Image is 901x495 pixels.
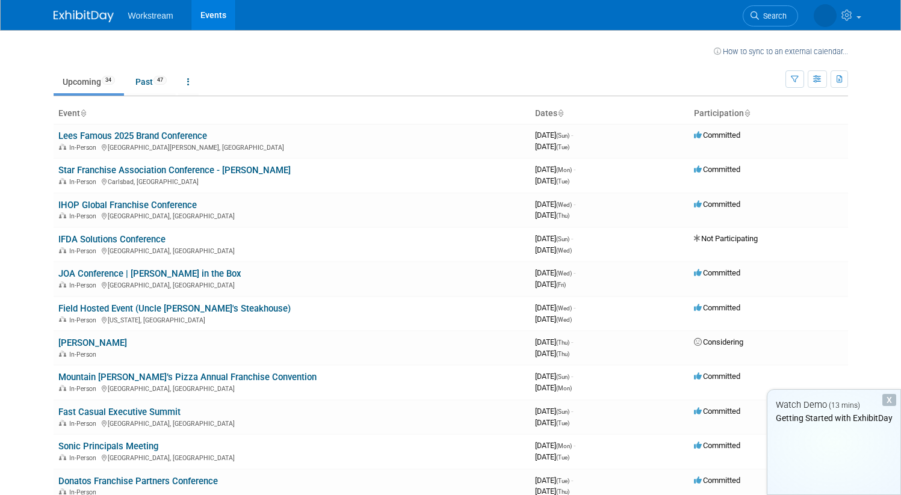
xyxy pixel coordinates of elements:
a: Field Hosted Event (Uncle [PERSON_NAME]'s Steakhouse) [58,303,291,314]
img: In-Person Event [59,316,66,322]
div: [GEOGRAPHIC_DATA][PERSON_NAME], [GEOGRAPHIC_DATA] [58,142,525,152]
img: In-Person Event [59,178,66,184]
span: 34 [102,76,115,85]
span: Workstream [128,11,173,20]
div: Carlsbad, [GEOGRAPHIC_DATA] [58,176,525,186]
a: IFDA Solutions Conference [58,234,166,245]
span: (Wed) [556,305,572,312]
img: In-Person Event [59,281,66,287]
span: Committed [694,131,740,140]
img: Rousie Mok [814,4,837,27]
span: (Fri) [556,281,566,288]
span: (Sun) [556,132,569,139]
span: Search [759,11,787,20]
a: Sort by Participation Type [744,108,750,118]
span: [DATE] [535,245,572,254]
span: (Tue) [556,178,569,185]
span: In-Person [69,178,100,186]
span: (13 mins) [829,401,860,410]
span: 47 [153,76,167,85]
span: In-Person [69,454,100,462]
span: [DATE] [535,303,575,312]
span: In-Person [69,247,100,255]
span: Committed [694,268,740,277]
span: (Thu) [556,351,569,357]
div: [GEOGRAPHIC_DATA], [GEOGRAPHIC_DATA] [58,280,525,289]
span: (Mon) [556,167,572,173]
a: Sonic Principals Meeting [58,441,158,452]
span: In-Person [69,281,100,289]
th: Participation [689,103,848,124]
a: Upcoming34 [54,70,124,93]
img: In-Person Event [59,247,66,253]
img: In-Person Event [59,454,66,460]
span: - [574,165,575,174]
span: (Mon) [556,385,572,392]
a: Star Franchise Association Conference - [PERSON_NAME] [58,165,291,176]
span: Not Participating [694,234,758,243]
a: Sort by Start Date [557,108,563,118]
div: [GEOGRAPHIC_DATA], [GEOGRAPHIC_DATA] [58,452,525,462]
span: Committed [694,165,740,174]
a: IHOP Global Franchise Conference [58,200,197,211]
span: Committed [694,441,740,450]
span: In-Person [69,144,100,152]
span: [DATE] [535,131,573,140]
div: Watch Demo [767,399,900,411]
span: [DATE] [535,452,569,461]
span: - [571,476,573,485]
img: In-Person Event [59,212,66,218]
img: In-Person Event [59,351,66,357]
span: (Mon) [556,443,572,449]
span: (Tue) [556,478,569,484]
th: Event [54,103,530,124]
span: [DATE] [535,349,569,358]
span: [DATE] [535,418,569,427]
span: [DATE] [535,142,569,151]
span: Committed [694,476,740,485]
a: Fast Casual Executive Summit [58,407,181,417]
span: In-Person [69,316,100,324]
span: [DATE] [535,372,573,381]
th: Dates [530,103,689,124]
div: [US_STATE], [GEOGRAPHIC_DATA] [58,315,525,324]
span: Committed [694,407,740,416]
img: In-Person Event [59,420,66,426]
div: Dismiss [882,394,896,406]
span: - [574,303,575,312]
span: In-Person [69,420,100,428]
div: Getting Started with ExhibitDay [767,412,900,424]
span: (Sun) [556,236,569,242]
span: (Sun) [556,408,569,415]
span: - [571,337,573,346]
span: (Wed) [556,270,572,277]
span: [DATE] [535,383,572,392]
span: - [571,407,573,416]
span: (Thu) [556,339,569,346]
span: (Sun) [556,374,569,380]
div: [GEOGRAPHIC_DATA], [GEOGRAPHIC_DATA] [58,383,525,393]
div: [GEOGRAPHIC_DATA], [GEOGRAPHIC_DATA] [58,245,525,255]
a: JOA Conference | [PERSON_NAME] in the Box [58,268,241,279]
span: [DATE] [535,268,575,277]
span: (Thu) [556,488,569,495]
span: [DATE] [535,280,566,289]
a: [PERSON_NAME] [58,337,127,348]
span: Committed [694,200,740,209]
a: Donatos Franchise Partners Conference [58,476,218,487]
div: [GEOGRAPHIC_DATA], [GEOGRAPHIC_DATA] [58,211,525,220]
span: In-Person [69,385,100,393]
span: (Tue) [556,420,569,426]
span: (Wed) [556,201,572,208]
span: (Tue) [556,454,569,461]
span: [DATE] [535,441,575,450]
span: Committed [694,303,740,312]
span: (Thu) [556,212,569,219]
span: - [574,200,575,209]
img: In-Person Event [59,488,66,494]
span: In-Person [69,212,100,220]
img: In-Person Event [59,385,66,391]
span: Considering [694,337,743,346]
img: ExhibitDay [54,10,114,22]
span: - [571,234,573,243]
